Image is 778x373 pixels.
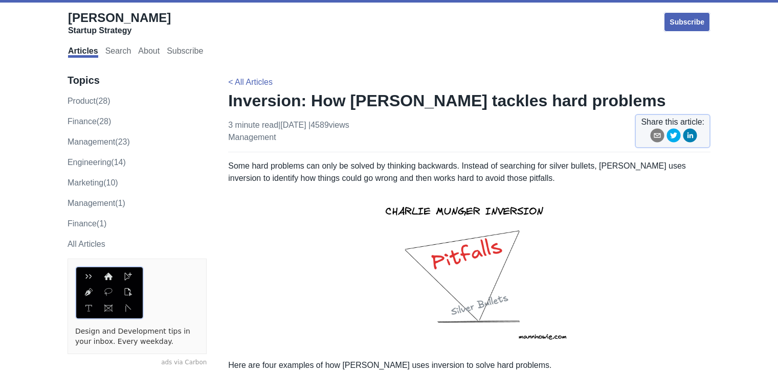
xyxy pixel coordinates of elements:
[68,26,171,36] div: Startup Strategy
[68,358,207,367] a: ads via Carbon
[75,266,144,319] img: ads via Carbon
[68,117,111,126] a: finance(28)
[68,178,118,187] a: marketing(10)
[641,116,704,128] span: Share this article:
[68,10,171,36] a: [PERSON_NAME]Startup Strategy
[75,327,199,346] a: Design and Development tips in your inbox. Every weekday.
[228,160,710,184] p: Some hard problems can only be solved by thinking backwards. Instead of searching for silver bull...
[68,11,171,25] span: [PERSON_NAME]
[68,199,125,207] a: Management(1)
[650,128,664,146] button: email
[666,128,681,146] button: twitter
[228,90,710,111] h1: Inversion: How [PERSON_NAME] tackles hard problems
[68,219,106,228] a: Finance(1)
[228,133,276,142] a: management
[342,193,597,351] img: inversion
[68,74,207,87] h3: Topics
[683,128,697,146] button: linkedin
[228,78,273,86] a: < All Articles
[68,137,130,146] a: management(23)
[68,240,105,248] a: All Articles
[167,46,203,58] a: Subscribe
[68,97,110,105] a: product(28)
[138,46,160,58] a: About
[228,359,710,371] p: Here are four examples of how [PERSON_NAME] uses inversion to solve hard problems.
[105,46,131,58] a: Search
[228,119,349,144] p: 3 minute read | [DATE]
[663,12,710,32] a: Subscribe
[68,46,98,58] a: Articles
[68,158,126,167] a: engineering(14)
[308,121,349,129] span: | 4589 views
